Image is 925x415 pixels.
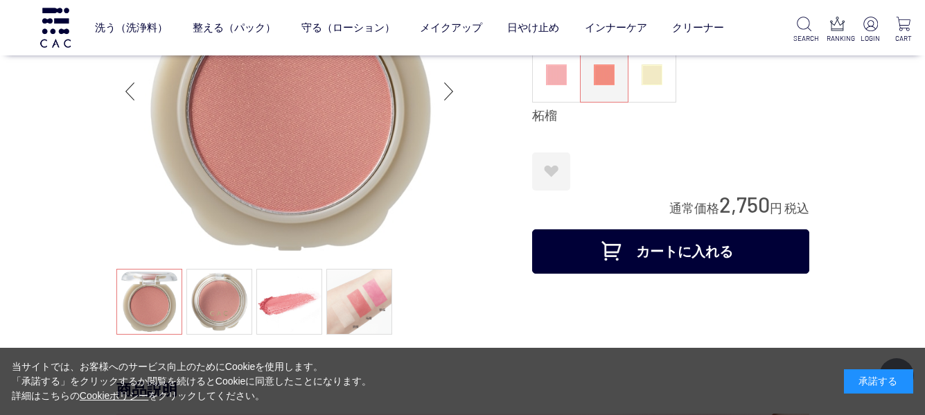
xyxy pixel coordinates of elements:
span: 円 [770,202,782,215]
a: インナーケア [585,10,647,46]
a: クリーナー [672,10,724,46]
a: メイクアップ [420,10,482,46]
a: 日やけ止め [507,10,559,46]
button: カートに入れる [532,229,809,274]
a: CART [892,17,914,44]
a: LOGIN [860,17,881,44]
a: 洗う（洗浄料） [95,10,168,46]
div: 承諾する [844,369,913,394]
div: Previous slide [116,64,144,119]
a: お気に入りに登録する [532,152,570,191]
div: Next slide [435,64,463,119]
a: RANKING [827,17,848,44]
p: RANKING [827,33,848,44]
p: CART [892,33,914,44]
img: logo [38,8,73,47]
a: Cookieポリシー [80,390,149,401]
div: 柘榴 [532,108,809,125]
a: 整える（パック） [193,10,276,46]
span: 通常価格 [669,202,719,215]
p: SEARCH [793,33,815,44]
a: 守る（ローション） [301,10,395,46]
span: 税込 [784,202,809,215]
a: SEARCH [793,17,815,44]
span: 2,750 [719,191,770,217]
p: LOGIN [860,33,881,44]
div: 当サイトでは、お客様へのサービス向上のためにCookieを使用します。 「承諾する」をクリックするか閲覧を続けるとCookieに同意したことになります。 詳細はこちらの をクリックしてください。 [12,360,372,403]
